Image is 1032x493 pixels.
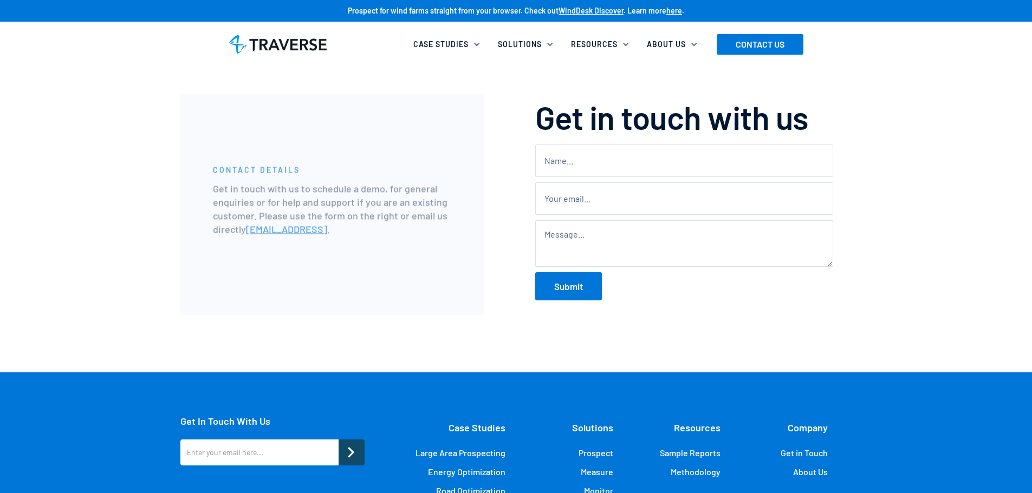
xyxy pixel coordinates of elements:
a: Get in Touch [781,448,828,458]
div: About Us [647,39,686,50]
h1: Get in touch with us [535,97,809,136]
div: Solutions [491,32,564,56]
input: Name... [535,144,833,177]
div: Case Studies [413,39,469,50]
form: footerGetInTouch [180,439,365,471]
p: CONTACT DETAILS [213,165,300,176]
a: Measure [581,466,613,477]
div: Solutions [498,39,542,50]
a: Energy Optimization [428,466,505,477]
div: About Us [640,32,709,56]
a: [EMAIL_ADDRESS] [246,224,327,235]
a: About Us [793,466,828,477]
div: Get In Touch With Us [180,416,365,426]
input: Your email... [535,182,833,215]
strong: . Learn more [624,6,666,15]
strong: . [682,6,684,15]
a: Sample Reports [660,448,721,458]
a: Methodology [671,466,721,477]
a: WindDesk Discover [559,6,624,15]
form: Contact [535,144,833,300]
input: Submit [339,439,365,465]
div: Solutions [572,416,613,439]
div: Case Studies [449,416,505,439]
div: Company [788,416,828,439]
input: Enter your email here... [180,439,339,465]
a: Prospect [579,448,613,458]
div: Resources [674,416,721,439]
a: CONTACT US [717,34,803,55]
div: Resources [571,39,618,50]
strong: Prospect for wind farms straight from your browser. Check out [348,6,559,15]
input: Submit [535,272,602,300]
div: Case Studies [407,32,491,56]
a: Large Area Prospecting [416,448,505,458]
a: here [666,6,682,15]
p: Get in touch with us to schedule a demo, for general enquiries or for help and support if you are... [213,182,451,236]
div: Resources [564,32,640,56]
